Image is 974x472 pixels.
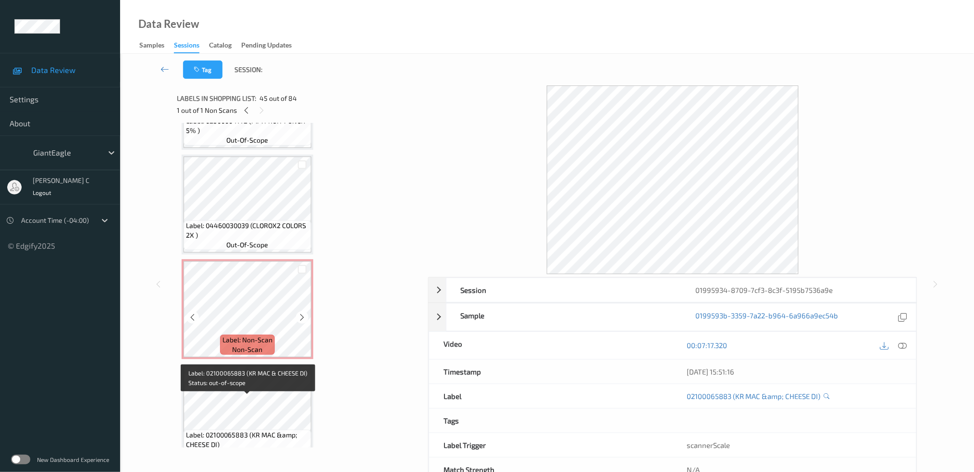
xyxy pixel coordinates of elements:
span: Labels in shopping list: [177,94,256,103]
span: non-scan [233,345,263,354]
div: scannerScale [673,433,916,457]
a: Catalog [209,39,241,52]
div: 01995934-8709-7cf3-8c3f-5195b7536a9e [681,278,916,302]
div: Samples [139,40,164,52]
div: Sessions [174,40,199,53]
span: Label: Non-Scan [222,335,272,345]
a: 00:07:17.320 [687,340,727,350]
span: Label: 04460030039 (CLOROX2 COLORS 2X ) [186,221,309,240]
div: Label Trigger [429,433,673,457]
a: Samples [139,39,174,52]
div: Label [429,384,673,408]
div: [DATE] 15:51:16 [687,367,902,376]
a: 02100065883 (KR MAC &amp; CHEESE DI) [687,391,821,401]
span: out-of-scope [227,240,269,250]
span: Label: 02100065883 (KR MAC &amp; CHEESE DI) [186,430,309,449]
span: out-of-scope [227,135,269,145]
span: 45 out of 84 [259,94,297,103]
div: Session01995934-8709-7cf3-8c3f-5195b7536a9e [429,278,917,303]
div: 1 out of 1 Non Scans [177,104,421,116]
div: Timestamp [429,360,673,384]
a: Pending Updates [241,39,301,52]
div: Sample [446,303,681,331]
div: Pending Updates [241,40,292,52]
span: Session: [234,65,262,74]
span: Label: 02500004772 (MM FRUIT PUNCH 5% ) [186,116,309,135]
button: Tag [183,61,222,79]
div: Session [446,278,681,302]
div: Data Review [138,19,199,29]
div: Video [429,332,673,359]
div: Tags [429,409,673,433]
div: Catalog [209,40,232,52]
div: Sample0199593b-3359-7a22-b964-6a966a9ec54b [429,303,917,331]
a: 0199593b-3359-7a22-b964-6a966a9ec54b [696,311,838,324]
a: Sessions [174,39,209,53]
